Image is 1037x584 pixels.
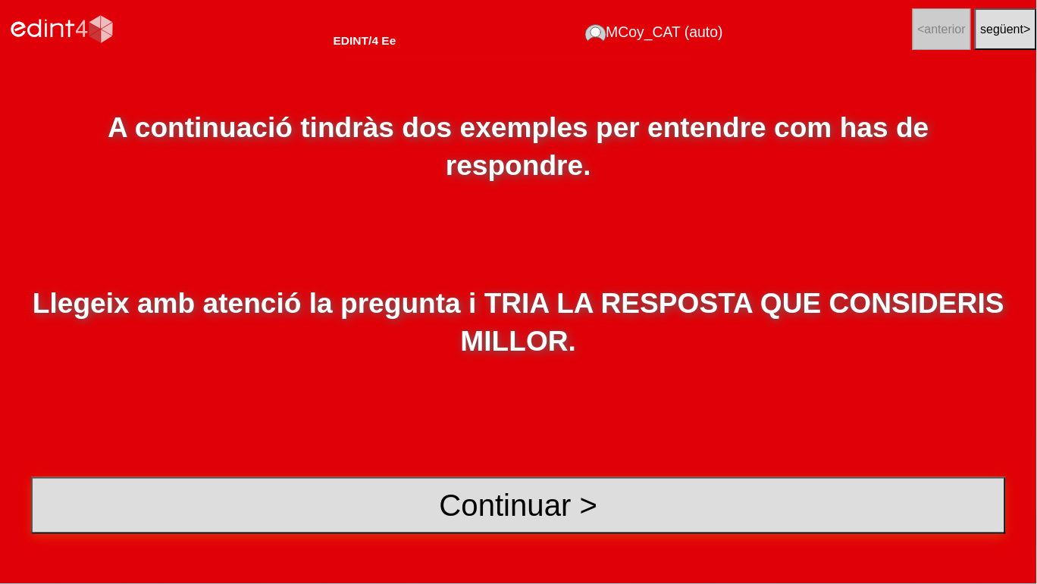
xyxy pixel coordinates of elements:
div: item: 4EeG2 [312,11,396,48]
button: Continuar > [31,477,1006,534]
p: Llegeix amb atenció la pregunta i TRIA LA RESPOSTA QUE CONSIDERIS MILLOR. [31,284,1006,360]
span: següent [981,23,1024,36]
button: següent> [975,8,1037,51]
img: alumnogenerico.svg [585,24,606,42]
button: <anterior [913,8,972,51]
img: logo_edint4_num_blanco.svg [6,5,117,52]
div: item: 4EeG2 [334,34,396,48]
div: Person that is taken the test [585,23,723,42]
p: A continuació tindràs dos exemples per entendre com has de respondre. [31,108,1006,184]
span: anterior [925,23,966,36]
